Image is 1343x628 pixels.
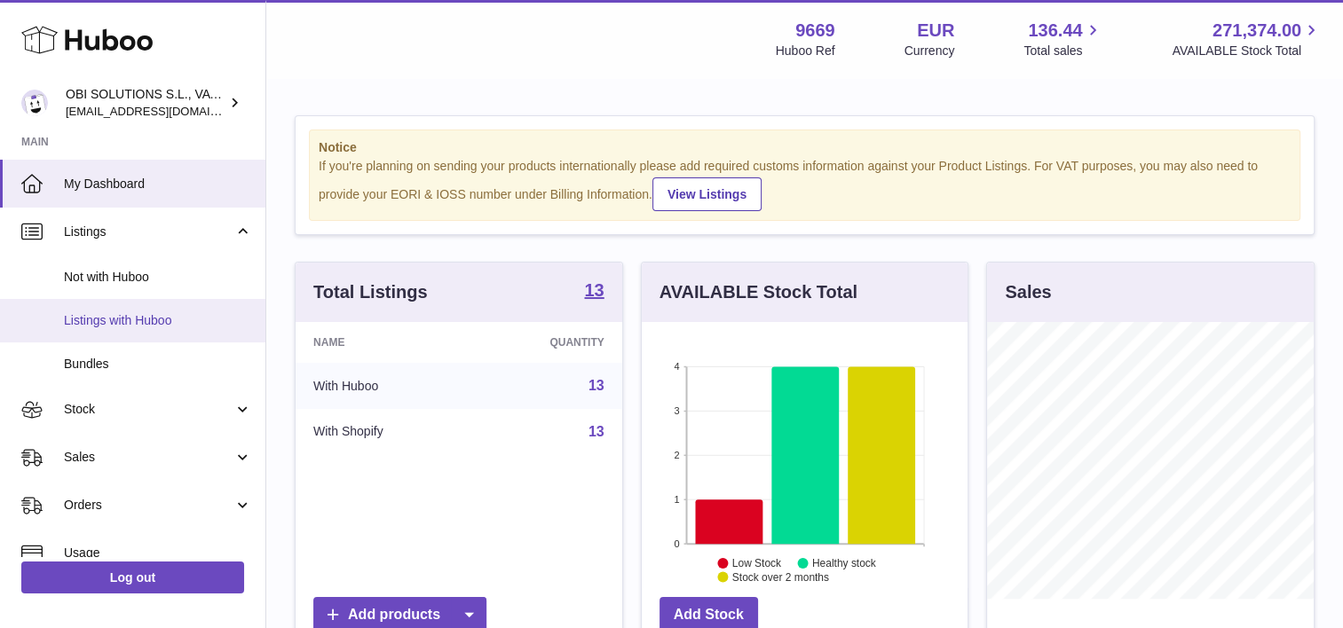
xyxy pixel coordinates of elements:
text: 1 [674,494,679,505]
strong: 9669 [795,19,835,43]
text: Healthy stock [812,557,877,569]
span: My Dashboard [64,176,252,192]
span: Orders [64,497,233,514]
text: 3 [674,405,679,416]
th: Name [296,322,471,363]
span: Bundles [64,356,252,373]
strong: 13 [584,281,604,299]
a: 271,374.00 AVAILABLE Stock Total [1172,19,1322,59]
span: [EMAIL_ADDRESS][DOMAIN_NAME] [66,104,261,118]
th: Quantity [471,322,621,363]
span: 136.44 [1028,19,1082,43]
span: Listings with Huboo [64,312,252,329]
span: Listings [64,224,233,240]
div: If you're planning on sending your products internationally please add required customs informati... [319,158,1291,211]
span: Total sales [1023,43,1102,59]
a: 13 [589,424,604,439]
text: 2 [674,450,679,460]
div: Huboo Ref [776,43,835,59]
div: Currency [905,43,955,59]
text: 0 [674,538,679,549]
span: Not with Huboo [64,269,252,286]
strong: EUR [917,19,954,43]
span: Sales [64,449,233,466]
text: Low Stock [732,557,782,569]
h3: Sales [1005,280,1051,304]
a: View Listings [652,177,762,211]
a: 136.44 Total sales [1023,19,1102,59]
span: Stock [64,401,233,418]
div: OBI SOLUTIONS S.L., VAT: B70911078 [66,86,225,120]
td: With Shopify [296,409,471,455]
h3: AVAILABLE Stock Total [660,280,857,304]
td: With Huboo [296,363,471,409]
h3: Total Listings [313,280,428,304]
a: 13 [584,281,604,302]
img: internalAdmin-9669@internal.huboo.com [21,90,48,116]
span: AVAILABLE Stock Total [1172,43,1322,59]
a: 13 [589,378,604,393]
a: Log out [21,561,244,593]
strong: Notice [319,139,1291,156]
text: 4 [674,361,679,372]
span: 271,374.00 [1213,19,1301,43]
span: Usage [64,545,252,561]
text: Stock over 2 months [732,571,829,584]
